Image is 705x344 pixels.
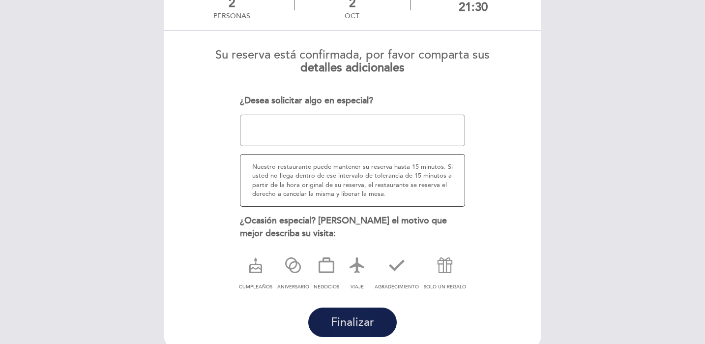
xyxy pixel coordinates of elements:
[239,284,272,290] span: CUMPLEAÑOS
[215,48,490,62] span: Su reserva está confirmada, por favor comparta sus
[331,315,374,329] span: Finalizar
[314,284,339,290] span: NEGOCIOS
[295,12,410,20] div: oct.
[424,284,466,290] span: SOLO UN REGALO
[308,308,397,337] button: Finalizar
[351,284,364,290] span: VIAJE
[277,284,309,290] span: ANIVERSARIO
[240,154,466,207] div: Nuestro restaurante puede mantener su reserva hasta 15 minutos. Si usted no llega dentro de ese i...
[240,215,466,240] div: ¿Ocasión especial? [PERSON_NAME] el motivo que mejor describa su visita:
[240,94,466,107] div: ¿Desea solicitar algo en especial?
[375,284,419,290] span: AGRADECIMIENTO
[300,61,405,75] b: detalles adicionales
[213,12,250,20] div: personas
